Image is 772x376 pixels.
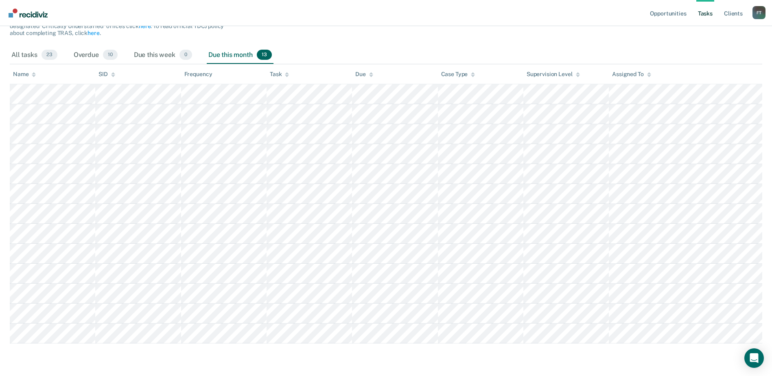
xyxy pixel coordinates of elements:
div: Due this week0 [132,46,194,64]
div: Due this month13 [207,46,273,64]
button: Profile dropdown button [752,6,765,19]
span: 13 [257,50,272,60]
a: here [87,30,99,36]
span: 10 [103,50,118,60]
div: Overdue10 [72,46,119,64]
div: SID [98,71,115,78]
div: Case Type [441,71,475,78]
a: here [139,23,151,29]
img: Recidiviz [9,9,48,17]
div: F T [752,6,765,19]
div: Task [270,71,289,78]
div: All tasks23 [10,46,59,64]
span: 0 [179,50,192,60]
div: Assigned To [612,71,651,78]
span: 23 [42,50,57,60]
span: The clients listed below have upcoming requirements due this month that have not yet been complet... [10,2,224,36]
div: Open Intercom Messenger [744,348,764,368]
div: Name [13,71,36,78]
div: Supervision Level [527,71,580,78]
div: Frequency [184,71,212,78]
div: Due [355,71,373,78]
